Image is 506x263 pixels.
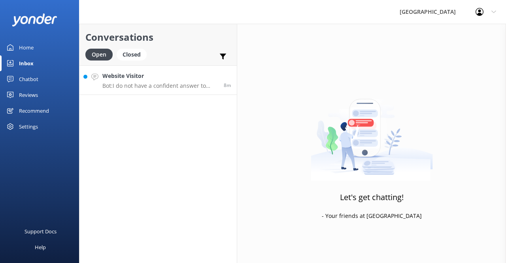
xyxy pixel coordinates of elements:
p: - Your friends at [GEOGRAPHIC_DATA] [322,212,422,220]
div: Home [19,40,34,55]
div: Open [85,49,113,61]
div: Recommend [19,103,49,119]
a: Website VisitorBot:I do not have a confident answer to your question. For more comprehensive inqu... [79,65,237,95]
h3: Let's get chatting! [340,191,404,204]
div: Help [35,239,46,255]
div: Chatbot [19,71,38,87]
a: Open [85,50,117,59]
div: Closed [117,49,147,61]
p: Bot: I do not have a confident answer to your question. For more comprehensive inquiries, please ... [102,82,218,89]
div: Reviews [19,87,38,103]
h2: Conversations [85,30,231,45]
div: Support Docs [25,223,57,239]
img: artwork of a man stealing a conversation from at giant smartphone [311,82,433,181]
img: yonder-white-logo.png [12,13,57,26]
div: Inbox [19,55,34,71]
a: Closed [117,50,151,59]
div: Settings [19,119,38,134]
span: Aug 21 2025 02:38pm (UTC -10:00) Pacific/Honolulu [224,82,231,89]
h4: Website Visitor [102,72,218,80]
